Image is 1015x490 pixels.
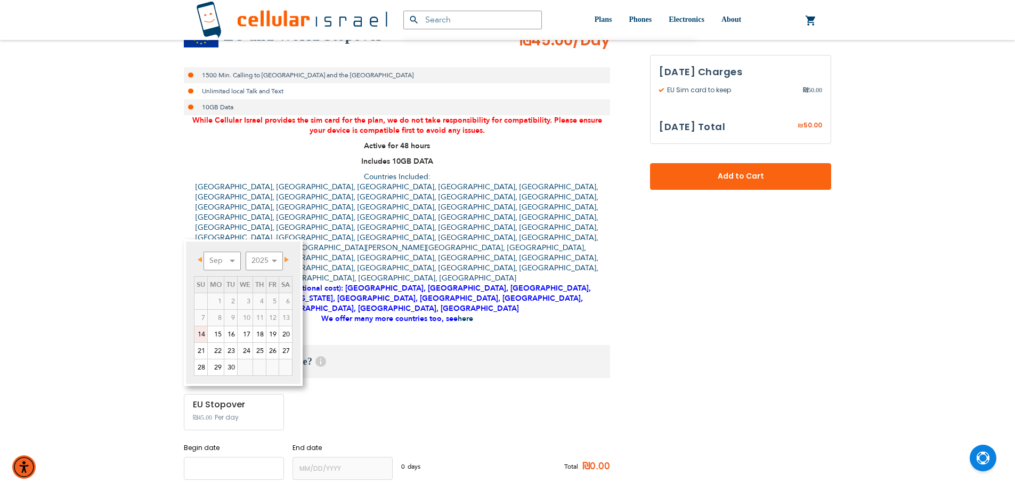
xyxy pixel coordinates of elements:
span: ₪ [798,121,803,131]
button: Add to Cart [650,163,831,190]
input: MM/DD/YYYY [184,457,284,480]
span: Thursday [255,280,264,290]
a: 17 [238,326,253,342]
a: 30 [224,359,237,375]
a: 22 [208,343,224,359]
span: Per day [215,413,239,422]
a: 16 [224,326,237,342]
span: 11 [253,310,266,326]
input: Search [403,11,542,29]
strong: Optional countries (for Additional cost): [GEOGRAPHIC_DATA], [GEOGRAPHIC_DATA], [GEOGRAPHIC_DATA]... [203,283,591,324]
li: 1500 Min. Calling to [GEOGRAPHIC_DATA] and the [GEOGRAPHIC_DATA] [184,67,610,83]
span: About [721,15,741,23]
span: Next [285,257,289,262]
a: 18 [253,326,266,342]
label: End date [293,443,393,453]
h3: [DATE] Charges [659,64,822,80]
span: ₪0.00 [578,459,610,475]
span: 3 [238,293,253,309]
li: Unlimited local Talk and Text [184,83,610,99]
span: 50.00 [803,121,822,130]
label: Begin date [184,443,284,453]
span: Phones [629,15,652,23]
span: 8 [208,310,224,326]
span: /Day [573,30,610,51]
span: Help [315,356,326,367]
span: Monday [210,280,222,290]
span: 2 [224,293,237,309]
span: 9 [224,310,237,326]
a: 14 [194,326,207,342]
strong: Includes 10GB DATA [361,156,433,166]
span: Sunday [197,280,205,290]
a: 15 [208,326,224,342]
span: Tuesday [226,280,235,290]
span: 10 [238,310,253,326]
input: MM/DD/YYYY [293,457,393,480]
span: 4 [253,293,266,309]
strong: Active for 48 hours [364,141,430,151]
span: Plans [595,15,612,23]
span: 0 [401,462,408,471]
span: ₪ [803,85,808,95]
div: EU Stopover [193,400,275,409]
a: 20 [279,326,292,342]
a: 27 [279,343,292,359]
img: Cellular Israel Logo [196,1,387,39]
span: ₪45.00 [519,30,610,51]
div: Accessibility Menu [12,455,36,479]
span: Wednesday [240,280,250,290]
span: 12 [266,310,279,326]
span: Total [564,462,578,471]
a: 28 [194,359,207,375]
span: Prev [198,257,202,262]
p: Countries Included: [GEOGRAPHIC_DATA], [GEOGRAPHIC_DATA], [GEOGRAPHIC_DATA], [GEOGRAPHIC_DATA], [... [184,172,610,324]
h3: [DATE] Total [659,119,725,135]
span: 13 [279,310,292,326]
span: 50.00 [803,85,822,95]
h3: When do you need service? [184,345,610,378]
a: Prev [195,253,208,267]
a: 19 [266,326,279,342]
span: 7 [194,310,207,326]
li: 10GB Data [184,99,610,115]
span: 6 [279,293,292,309]
a: 29 [208,359,224,375]
a: 24 [238,343,253,359]
a: here [458,314,473,324]
span: EU Sim card to keep [659,85,803,95]
a: 26 [266,343,279,359]
a: 25 [253,343,266,359]
span: 1 [208,293,224,309]
a: 23 [224,343,237,359]
select: Select year [246,252,283,270]
span: While Cellular Israel provides the sim card for the plan, we do not take responsibility for compa... [192,115,602,135]
span: days [408,462,420,471]
span: Friday [269,280,277,290]
span: 5 [266,293,279,309]
span: ₪45.00 [193,414,212,421]
span: Saturday [281,280,290,290]
a: Next [278,253,291,267]
a: 21 [194,343,207,359]
select: Select month [204,252,241,270]
span: Add to Cart [685,171,796,182]
span: Electronics [669,15,704,23]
